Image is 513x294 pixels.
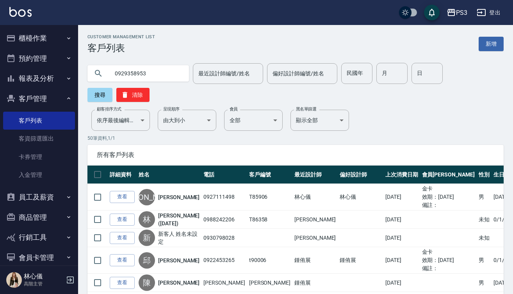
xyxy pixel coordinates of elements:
[3,48,75,69] button: 預約管理
[109,63,183,84] input: 搜尋關鍵字
[87,88,112,102] button: 搜尋
[292,210,338,229] td: [PERSON_NAME]
[479,37,504,51] a: 新增
[444,5,470,21] button: PS3
[296,106,316,112] label: 黑名單篩選
[292,166,338,184] th: 最近設計師
[158,230,199,246] a: 新客人 姓名未設定
[139,211,155,228] div: 林
[456,8,467,18] div: PS3
[477,274,492,292] td: 男
[292,247,338,274] td: 鍾侑展
[247,247,292,274] td: t90006
[139,252,155,269] div: 邱
[247,210,292,229] td: T86358
[110,232,135,244] a: 查看
[139,189,155,205] div: [PERSON_NAME]
[201,247,247,274] td: 0922453265
[3,148,75,166] a: 卡券管理
[158,110,216,131] div: 由大到小
[3,166,75,184] a: 入金管理
[383,229,420,247] td: [DATE]
[24,273,64,280] h5: 林心儀
[97,106,121,112] label: 顧客排序方式
[420,166,477,184] th: 會員[PERSON_NAME]
[3,227,75,248] button: 行銷工具
[116,88,150,102] button: 清除
[424,5,440,20] button: save
[163,106,180,112] label: 呈現順序
[477,184,492,210] td: 男
[139,230,155,246] div: 新
[383,247,420,274] td: [DATE]
[3,28,75,48] button: 櫃檯作業
[87,43,155,53] h3: 客戶列表
[97,151,494,159] span: 所有客戶列表
[110,277,135,289] a: 查看
[338,166,383,184] th: 偏好設計師
[3,207,75,228] button: 商品管理
[247,184,292,210] td: T85906
[201,166,247,184] th: 電話
[201,184,247,210] td: 0927111498
[338,184,383,210] td: 林心儀
[422,185,475,193] ul: 金卡
[3,68,75,89] button: 報表及分析
[422,248,475,256] ul: 金卡
[158,279,199,287] a: [PERSON_NAME]
[110,191,135,203] a: 查看
[292,184,338,210] td: 林心儀
[247,166,292,184] th: 客戶編號
[224,110,283,131] div: 全部
[338,247,383,274] td: 鍾侑展
[3,89,75,109] button: 客戶管理
[137,166,201,184] th: 姓名
[230,106,238,112] label: 會員
[422,201,475,209] ul: 備註：
[6,272,22,288] img: Person
[422,193,475,201] ul: 效期： [DATE]
[383,184,420,210] td: [DATE]
[292,229,338,247] td: [PERSON_NAME]
[158,212,199,227] a: [PERSON_NAME]([DATE])
[3,248,75,268] button: 會員卡管理
[201,274,247,292] td: [PERSON_NAME]
[87,34,155,39] h2: Customer Management List
[383,210,420,229] td: [DATE]
[24,280,64,287] p: 高階主管
[422,264,475,273] ul: 備註：
[477,166,492,184] th: 性別
[201,210,247,229] td: 0988242206
[158,193,199,201] a: [PERSON_NAME]
[290,110,349,131] div: 顯示全部
[9,7,32,17] img: Logo
[110,214,135,226] a: 查看
[477,229,492,247] td: 未知
[3,112,75,130] a: 客戶列表
[474,5,504,20] button: 登出
[91,110,150,131] div: 依序最後編輯時間
[87,135,504,142] p: 50 筆資料, 1 / 1
[108,166,137,184] th: 詳細資料
[110,254,135,266] a: 查看
[383,166,420,184] th: 上次消費日期
[477,210,492,229] td: 未知
[201,229,247,247] td: 0930798028
[292,274,338,292] td: 鍾侑展
[3,130,75,148] a: 客資篩選匯出
[158,257,199,264] a: [PERSON_NAME]
[422,256,475,264] ul: 效期： [DATE]
[247,274,292,292] td: [PERSON_NAME]
[477,247,492,274] td: 男
[3,187,75,207] button: 員工及薪資
[139,274,155,291] div: 陳
[383,274,420,292] td: [DATE]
